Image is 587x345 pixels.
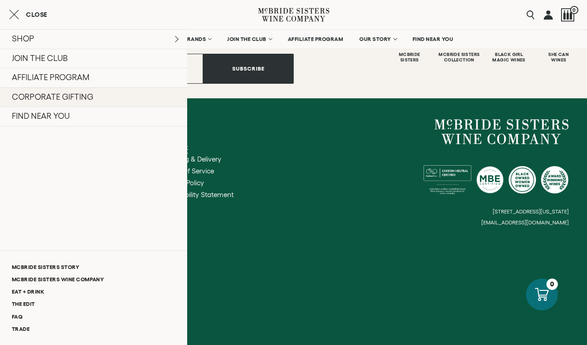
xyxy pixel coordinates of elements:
[481,219,569,226] small: [EMAIL_ADDRESS][DOMAIN_NAME]
[282,30,349,48] a: AFFILIATE PROGRAM
[221,30,277,48] a: JOIN THE CLUB
[413,36,454,42] span: FIND NEAR YOU
[407,30,459,48] a: FIND NEAR YOU
[535,52,582,63] div: She Can Wines
[546,279,558,290] div: 0
[170,36,206,42] span: OUR BRANDS
[493,208,569,214] small: [STREET_ADDRESS][US_STATE]
[162,167,234,175] a: Terms of Service
[162,179,234,187] a: Privacy Policy
[570,6,578,14] span: 0
[162,156,234,163] a: Shipping & Delivery
[162,167,214,175] span: Terms of Service
[162,191,234,198] a: Accessibility Statement
[164,30,217,48] a: OUR BRANDS
[26,11,47,18] span: Close
[162,155,221,163] span: Shipping & Delivery
[485,52,533,63] div: Black Girl Magic Wines
[203,54,294,84] button: Subscribe
[435,52,483,63] div: Mcbride Sisters Collection
[359,36,391,42] span: OUR STORY
[162,144,234,151] a: Account
[162,132,234,139] a: FAQ
[434,119,569,145] a: McBride Sisters Wine Company
[9,9,47,20] button: Close cart
[288,36,343,42] span: AFFILIATE PROGRAM
[353,30,402,48] a: OUR STORY
[227,36,266,42] span: JOIN THE CLUB
[386,52,433,63] div: Mcbride Sisters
